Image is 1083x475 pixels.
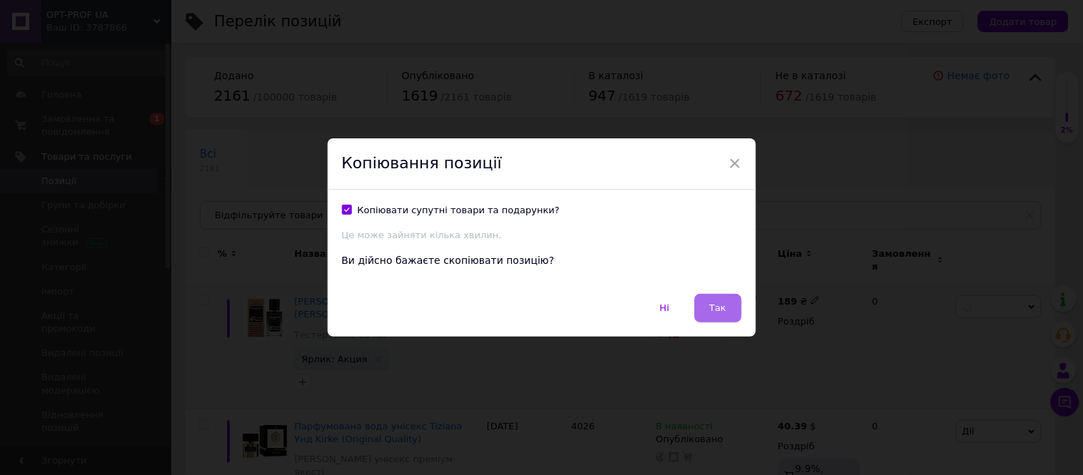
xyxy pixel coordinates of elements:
button: Ні [645,294,684,322]
span: Так [710,302,727,313]
span: Копіювання позиції [342,154,503,172]
span: × [729,151,742,175]
span: Ні [660,302,669,313]
span: Це може зайняти кілька хвилин. [342,230,502,240]
button: Так [695,294,742,322]
div: Копіювати супутні товари та подарунки? [358,204,560,217]
div: Ви дійсно бажаєте скопіювати позицію? [342,254,742,268]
